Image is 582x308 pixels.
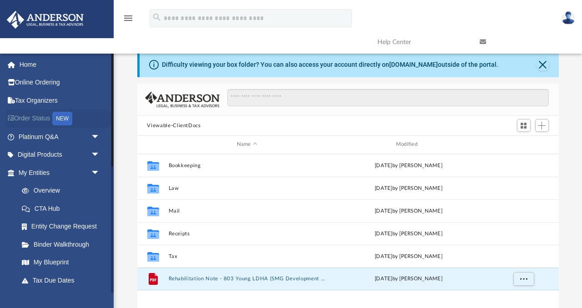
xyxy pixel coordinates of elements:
[6,74,114,92] a: Online Ordering
[91,128,109,146] span: arrow_drop_down
[13,253,109,272] a: My Blueprint
[91,164,109,182] span: arrow_drop_down
[6,109,114,128] a: Order StatusNEW
[491,140,555,149] div: id
[91,146,109,164] span: arrow_drop_down
[329,140,487,149] div: Modified
[13,218,114,236] a: Entity Change Request
[535,119,549,132] button: Add
[517,119,531,132] button: Switch to Grid View
[168,185,326,191] button: Law
[6,91,114,109] a: Tax Organizers
[13,199,114,218] a: CTA Hub
[52,112,72,125] div: NEW
[123,13,134,24] i: menu
[13,271,114,289] a: Tax Due Dates
[6,128,114,146] a: Platinum Q&Aarrow_drop_down
[147,122,201,130] button: Viewable-ClientDocs
[330,161,487,169] div: [DATE] by [PERSON_NAME]
[389,61,438,68] a: [DOMAIN_NAME]
[6,164,114,182] a: My Entitiesarrow_drop_down
[330,207,487,215] div: [DATE] by [PERSON_NAME]
[91,289,109,308] span: arrow_drop_down
[168,140,326,149] div: Name
[13,182,114,200] a: Overview
[162,60,498,70] div: Difficulty viewing your box folder? You can also access your account directly on outside of the p...
[330,229,487,238] div: [DATE] by [PERSON_NAME]
[562,11,575,25] img: User Pic
[152,12,162,22] i: search
[371,24,473,60] a: Help Center
[141,140,164,149] div: id
[330,184,487,192] div: [DATE] by [PERSON_NAME]
[168,208,326,214] button: Mail
[168,253,326,259] button: Tax
[168,276,326,282] button: Rehabilitation Note - 803 Young LDHA (SMG Development Group) - NDD-2023-10641-MIN.pdf
[168,163,326,169] button: Bookkeeping
[13,235,114,253] a: Binder Walkthrough
[330,275,487,283] div: [DATE] by [PERSON_NAME]
[537,58,549,71] button: Close
[6,146,114,164] a: Digital Productsarrow_drop_down
[6,289,109,308] a: My Anderson Teamarrow_drop_down
[168,231,326,237] button: Receipts
[330,252,487,260] div: [DATE] by [PERSON_NAME]
[6,55,114,74] a: Home
[227,89,548,106] input: Search files and folders
[123,17,134,24] a: menu
[4,11,86,29] img: Anderson Advisors Platinum Portal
